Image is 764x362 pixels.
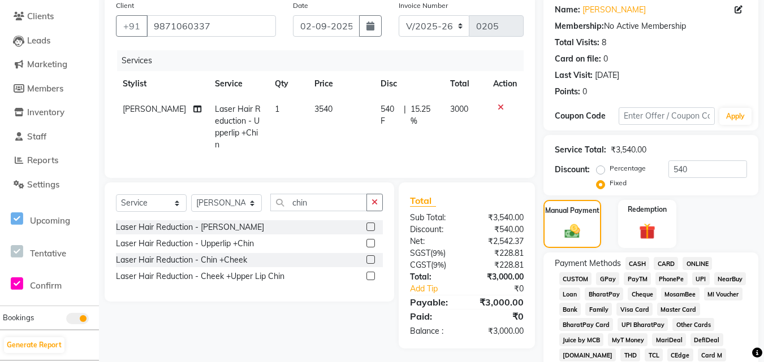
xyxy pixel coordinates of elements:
span: Total [410,195,436,207]
button: Apply [719,108,752,125]
label: Percentage [610,163,646,173]
th: Total [443,71,486,97]
a: Inventory [3,106,96,119]
div: ₹228.81 [467,247,532,259]
div: ₹3,540.00 [467,212,532,224]
div: ( ) [402,259,467,271]
div: ₹3,000.00 [467,295,532,309]
span: CARD [654,257,678,270]
span: MosamBee [661,287,700,300]
span: CUSTOM [559,272,592,285]
div: Services [117,50,532,71]
img: _cash.svg [560,223,585,240]
a: Settings [3,178,96,191]
span: ONLINE [683,257,712,270]
span: 3540 [314,104,333,114]
span: 540 F [381,103,399,127]
div: Name: [555,4,580,16]
div: Card on file: [555,53,601,65]
div: ₹2,542.37 [467,235,532,247]
a: Add Tip [402,283,477,295]
div: Paid: [402,309,467,323]
a: Leads [3,34,96,47]
span: Members [27,83,63,94]
span: UPI [692,272,710,285]
th: Disc [374,71,443,97]
span: 15.25 % [411,103,437,127]
span: Laser Hair Reduction - Upperlip +Chin [215,104,261,150]
div: ₹3,540.00 [611,144,646,156]
span: Bank [559,303,581,316]
div: Discount: [555,164,590,176]
div: ₹3,000.00 [467,325,532,337]
span: Card M [698,348,726,361]
div: Sub Total: [402,212,467,224]
span: PayTM [624,272,651,285]
div: Laser Hair Reduction - Cheek +Upper Lip Chin [116,271,284,282]
div: Laser Hair Reduction - Chin +Cheek [116,254,247,266]
div: Coupon Code [555,110,619,122]
span: [DOMAIN_NAME] [559,348,616,361]
span: Tentative [30,248,66,259]
div: Total: [402,271,467,283]
div: Last Visit: [555,69,593,81]
a: [PERSON_NAME] [582,4,646,16]
span: Family [585,303,612,316]
div: ₹540.00 [467,224,532,235]
div: Total Visits: [555,37,599,49]
th: Qty [268,71,308,97]
img: _gift.svg [634,221,661,242]
span: Visa Card [616,303,653,316]
a: Reports [3,154,96,167]
span: 9% [433,248,443,258]
label: Invoice Number [399,1,448,11]
a: Clients [3,10,96,23]
div: Laser Hair Reduction - [PERSON_NAME] [116,221,264,233]
span: CEdge [667,348,693,361]
div: Membership: [555,20,604,32]
span: MyT Money [608,333,648,346]
span: Cheque [628,287,657,300]
input: Enter Offer / Coupon Code [619,107,715,125]
button: Generate Report [4,337,64,353]
a: Members [3,82,96,95]
span: 1 [275,104,279,114]
span: MI Voucher [704,287,743,300]
span: PhonePe [655,272,688,285]
span: MariDeal [652,333,686,346]
input: Search or Scan [270,194,367,211]
span: THD [620,348,640,361]
th: Service [208,71,268,97]
span: Payment Methods [555,258,621,269]
div: Service Total: [555,144,606,156]
span: Leads [27,35,50,46]
span: GPay [596,272,619,285]
span: DefiDeal [690,333,723,346]
span: NearBuy [714,272,746,285]
th: Action [486,71,524,97]
label: Manual Payment [545,206,599,216]
div: Laser Hair Reduction - Upperlip +Chin [116,238,254,250]
div: Payable: [402,295,467,309]
span: Inventory [27,107,64,117]
div: 0 [603,53,608,65]
span: Master Card [657,303,700,316]
span: CGST [410,260,431,270]
span: Staff [27,131,46,142]
div: 0 [582,86,587,98]
span: Bookings [3,313,34,322]
div: ₹0 [478,283,532,295]
a: Staff [3,130,96,143]
div: Balance : [402,325,467,337]
div: ₹0 [467,309,532,323]
label: Fixed [610,178,627,188]
span: | [404,103,406,127]
div: ( ) [402,247,467,259]
span: Marketing [27,59,67,69]
div: [DATE] [595,69,619,81]
span: CASH [625,257,650,270]
span: BharatPay [585,287,623,300]
span: Reports [27,155,58,165]
span: Other Cards [672,318,714,331]
label: Date [293,1,308,11]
